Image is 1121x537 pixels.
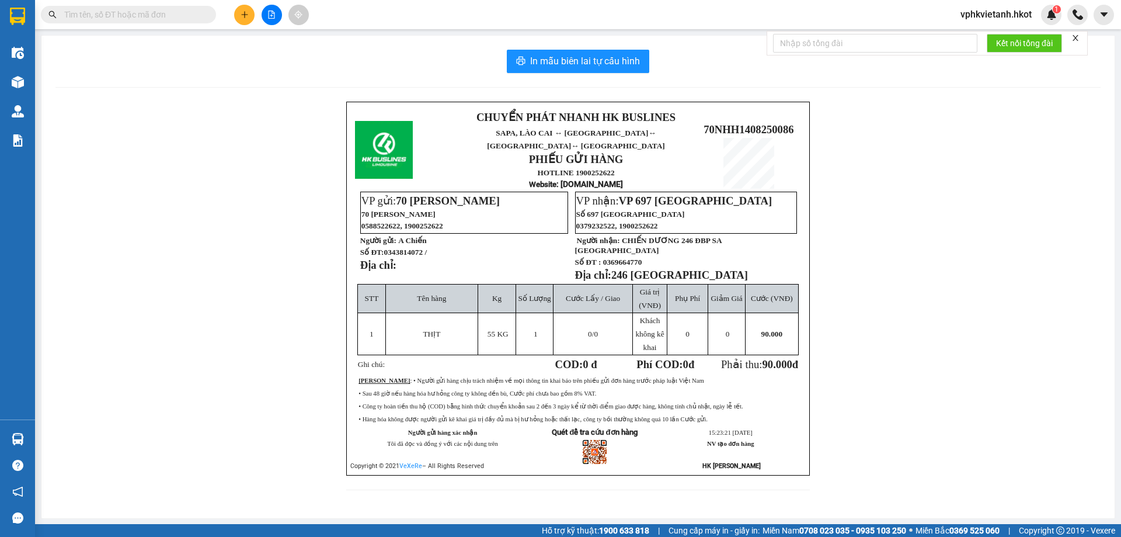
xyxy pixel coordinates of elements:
[611,269,748,281] span: 246 [GEOGRAPHIC_DATA]
[1008,524,1010,537] span: |
[1073,9,1083,20] img: phone-icon
[675,294,700,303] span: Phụ Phí
[669,524,760,537] span: Cung cấp máy in - giấy in:
[361,221,443,230] span: 0588522622, 1900252622
[704,123,793,136] span: 70NHH1408250086
[358,403,743,410] span: • Công ty hoàn tiền thu hộ (COD) bằng hình thức chuyển khoản sau 2 đến 3 ngày kể từ thời điểm gia...
[358,416,708,422] span: • Hàng hóa không được người gửi kê khai giá trị đầy đủ mà bị hư hỏng hoặc thất lạc, công ty bồi t...
[1054,5,1059,13] span: 1
[350,462,484,470] span: Copyright © 2021 – All Rights Reserved
[361,210,436,219] span: 70 [PERSON_NAME]
[575,258,601,266] strong: Số ĐT :
[1099,9,1109,20] span: caret-down
[487,129,664,150] span: ↔ [GEOGRAPHIC_DATA]
[387,441,498,447] span: Tôi đã đọc và đồng ý với các nội dung trên
[571,141,665,150] span: ↔ [GEOGRAPHIC_DATA]
[575,269,611,281] strong: Địa chỉ:
[64,8,202,21] input: Tìm tên, số ĐT hoặc mã đơn
[702,462,761,470] strong: HK [PERSON_NAME]
[583,358,597,370] span: 0 đ
[358,377,410,384] strong: [PERSON_NAME]
[1071,34,1080,42] span: close
[639,287,661,310] span: Giá trị (VNĐ)
[792,358,798,370] span: đ
[588,330,592,338] span: 0
[516,56,525,67] span: printer
[488,330,509,338] span: 55 KG
[358,390,596,397] span: • Sau 48 giờ nếu hàng hóa hư hỏng công ty không đền bù, Cước phí chưa bao gồm 8% VAT.
[294,11,302,19] span: aim
[542,524,649,537] span: Hỗ trợ kỹ thuật:
[12,47,24,59] img: warehouse-icon
[529,180,556,189] span: Website
[529,153,624,165] strong: PHIẾU GỬI HÀNG
[262,5,282,25] button: file-add
[762,358,792,370] span: 90.000
[707,441,754,447] strong: NV tạo đơn hàng
[417,294,446,303] span: Tên hàng
[12,512,23,524] span: message
[408,429,478,436] strong: Người gửi hàng xác nhận
[726,330,730,338] span: 0
[399,462,422,470] a: VeXeRe
[683,358,688,370] span: 0
[12,460,23,471] span: question-circle
[398,236,426,245] span: A Chiến
[12,486,23,497] span: notification
[537,168,614,177] strong: HOTLINE 1900252622
[636,358,694,370] strong: Phí COD: đ
[576,210,685,219] span: Số 697 [GEOGRAPHIC_DATA]
[423,330,440,338] span: THỊT
[384,248,427,257] span: 0343814072 /
[635,316,664,352] span: Khách không kê khai
[358,377,704,384] span: : • Người gửi hàng chịu trách nhiệm về mọi thông tin khai báo trên phiếu gửi đơn hàng trước pháp ...
[599,526,649,535] strong: 1900 633 818
[577,236,620,245] strong: Người nhận:
[12,134,24,147] img: solution-icon
[799,526,906,535] strong: 0708 023 035 - 0935 103 250
[288,5,309,25] button: aim
[575,236,722,255] span: CHIẾN DƯƠNG 246 ĐBP SA [GEOGRAPHIC_DATA]
[129,71,219,84] span: 70NHH1408250086
[32,50,124,86] span: SAPA, LÀO CAI ↔ [GEOGRAPHIC_DATA]
[909,528,913,533] span: ⚪️
[6,39,26,97] img: logo
[267,11,276,19] span: file-add
[603,258,642,266] span: 0369664770
[507,50,649,73] button: printerIn mẫu biên lai tự cấu hình
[12,76,24,88] img: warehouse-icon
[1056,526,1064,535] span: copyright
[751,294,793,303] span: Cước (VNĐ)
[685,330,690,338] span: 0
[530,54,640,68] span: In mẫu biên lai tự cấu hình
[360,248,427,257] strong: Số ĐT:
[1046,9,1057,20] img: icon-new-feature
[365,294,379,303] span: STT
[396,195,500,207] span: 70 [PERSON_NAME]
[709,429,753,436] span: 15:23:21 [DATE]
[370,330,374,338] span: 1
[773,34,977,53] input: Nhập số tổng đài
[658,524,660,537] span: |
[576,195,772,207] span: VP nhận:
[476,111,676,123] strong: CHUYỂN PHÁT NHANH HK BUSLINES
[588,330,598,338] span: /0
[355,121,413,179] img: logo
[763,524,906,537] span: Miền Nam
[360,259,396,271] strong: Địa chỉ:
[32,59,124,86] span: ↔ [GEOGRAPHIC_DATA]
[949,526,1000,535] strong: 0369 525 060
[951,7,1041,22] span: vphkvietanh.hkot
[487,129,664,150] span: SAPA, LÀO CAI ↔ [GEOGRAPHIC_DATA]
[1053,5,1061,13] sup: 1
[12,433,24,445] img: warehouse-icon
[915,524,1000,537] span: Miền Bắc
[576,221,658,230] span: 0379232522, 1900252622
[1094,5,1114,25] button: caret-down
[518,294,551,303] span: Số Lượng
[361,195,500,207] span: VP gửi:
[10,8,25,25] img: logo-vxr
[492,294,502,303] span: Kg
[552,428,638,436] strong: Quét để tra cứu đơn hàng
[234,5,255,25] button: plus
